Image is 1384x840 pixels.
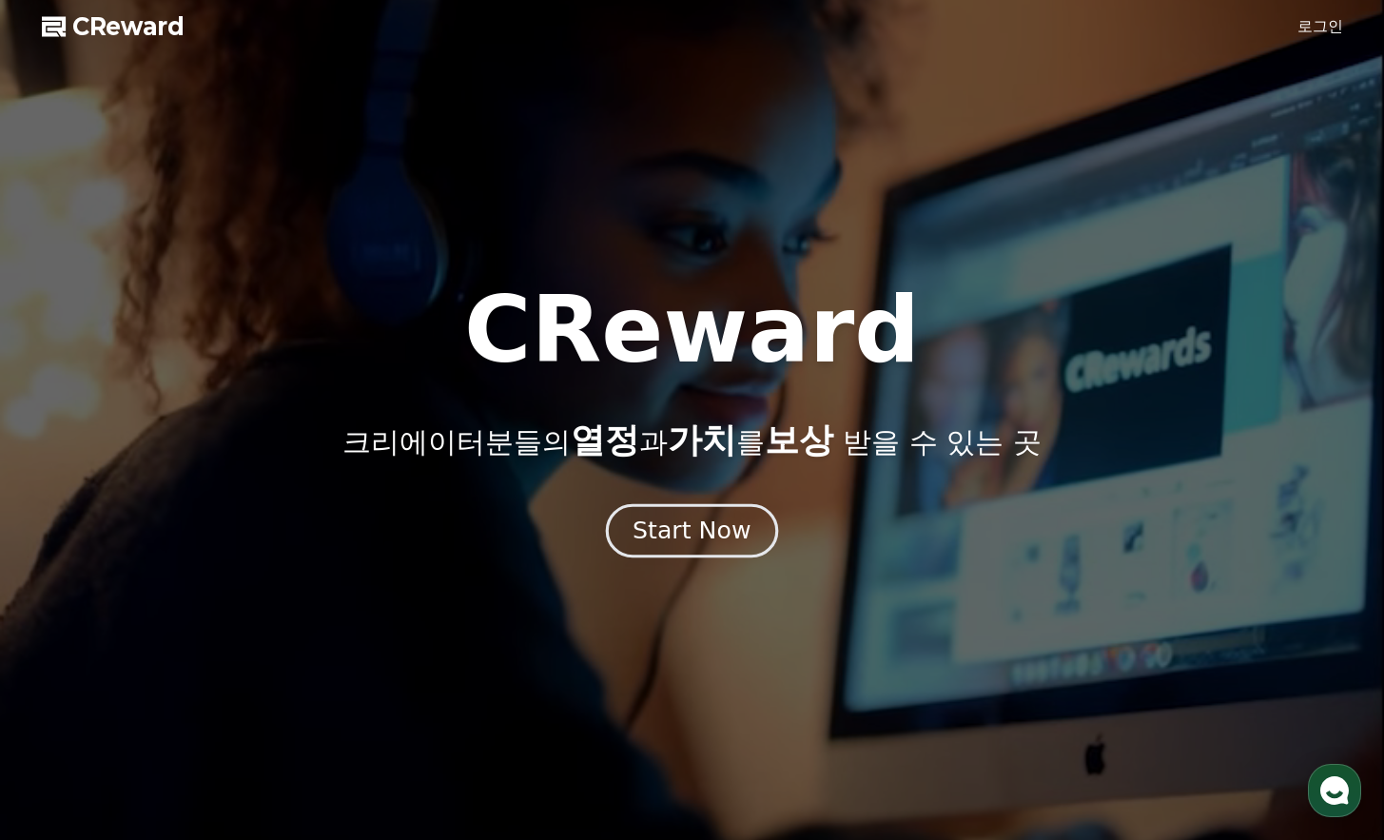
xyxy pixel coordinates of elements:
[610,524,774,542] a: Start Now
[60,632,71,647] span: 홈
[464,284,920,376] h1: CReward
[245,603,365,651] a: 설정
[72,11,185,42] span: CReward
[174,633,197,648] span: 대화
[606,503,778,557] button: Start Now
[42,11,185,42] a: CReward
[668,420,736,459] span: 가치
[633,515,750,547] div: Start Now
[1297,15,1343,38] a: 로그인
[126,603,245,651] a: 대화
[571,420,639,459] span: 열정
[765,420,833,459] span: 보상
[294,632,317,647] span: 설정
[6,603,126,651] a: 홈
[342,421,1041,459] p: 크리에이터분들의 과 를 받을 수 있는 곳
